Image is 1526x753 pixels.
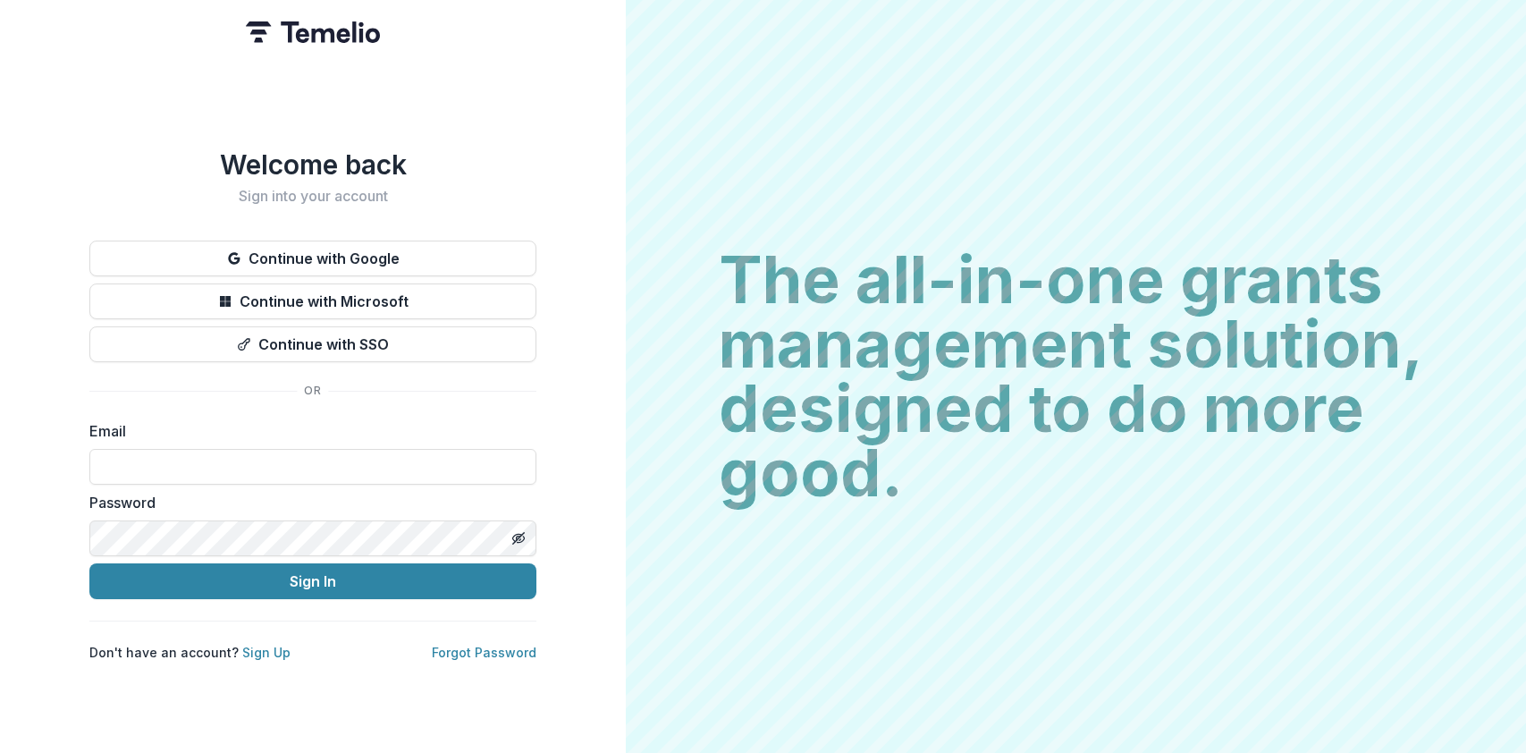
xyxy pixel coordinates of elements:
[89,283,536,319] button: Continue with Microsoft
[246,21,380,43] img: Temelio
[504,524,533,553] button: Toggle password visibility
[89,241,536,276] button: Continue with Google
[89,188,536,205] h2: Sign into your account
[89,563,536,599] button: Sign In
[242,645,291,660] a: Sign Up
[89,420,526,442] label: Email
[89,148,536,181] h1: Welcome back
[89,492,526,513] label: Password
[89,326,536,362] button: Continue with SSO
[89,643,291,662] p: Don't have an account?
[432,645,536,660] a: Forgot Password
